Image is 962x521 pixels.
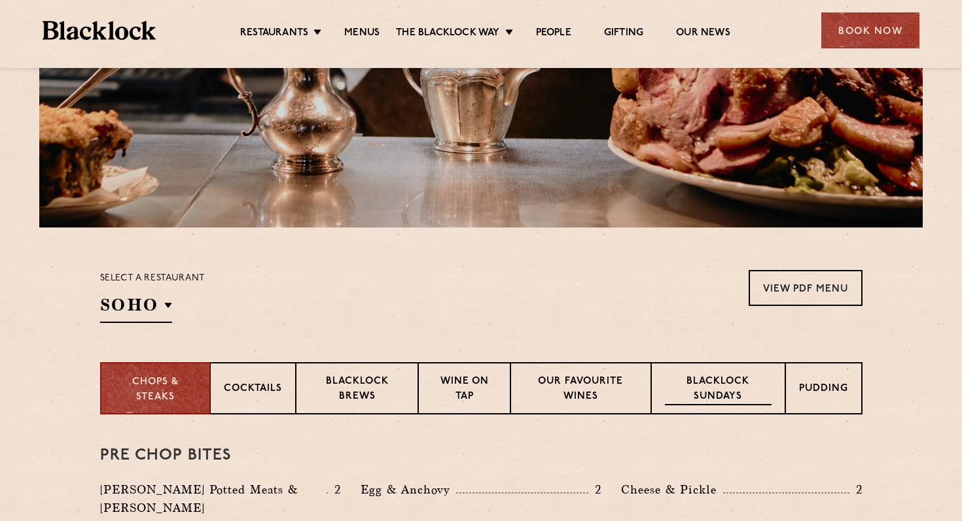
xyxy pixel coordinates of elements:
a: Our News [676,27,730,41]
img: BL_Textured_Logo-footer-cropped.svg [43,21,156,40]
p: Select a restaurant [100,270,205,287]
a: Gifting [604,27,643,41]
p: Egg & Anchovy [361,480,456,499]
p: [PERSON_NAME] Potted Meats & [PERSON_NAME] [100,480,327,517]
a: View PDF Menu [749,270,863,306]
p: Wine on Tap [432,375,496,405]
p: 2 [849,481,863,498]
p: Blacklock Sundays [665,375,771,405]
p: 2 [588,481,601,498]
p: Our favourite wines [524,375,637,405]
a: Menus [344,27,380,41]
p: Cheese & Pickle [621,480,723,499]
a: Restaurants [240,27,308,41]
h2: SOHO [100,294,172,323]
a: The Blacklock Way [396,27,499,41]
h3: Pre Chop Bites [100,447,863,464]
p: Blacklock Brews [310,375,405,405]
p: 2 [328,481,341,498]
div: Book Now [821,12,919,48]
p: Pudding [799,382,848,398]
p: Chops & Steaks [115,375,196,405]
p: Cocktails [224,382,282,398]
a: People [536,27,571,41]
